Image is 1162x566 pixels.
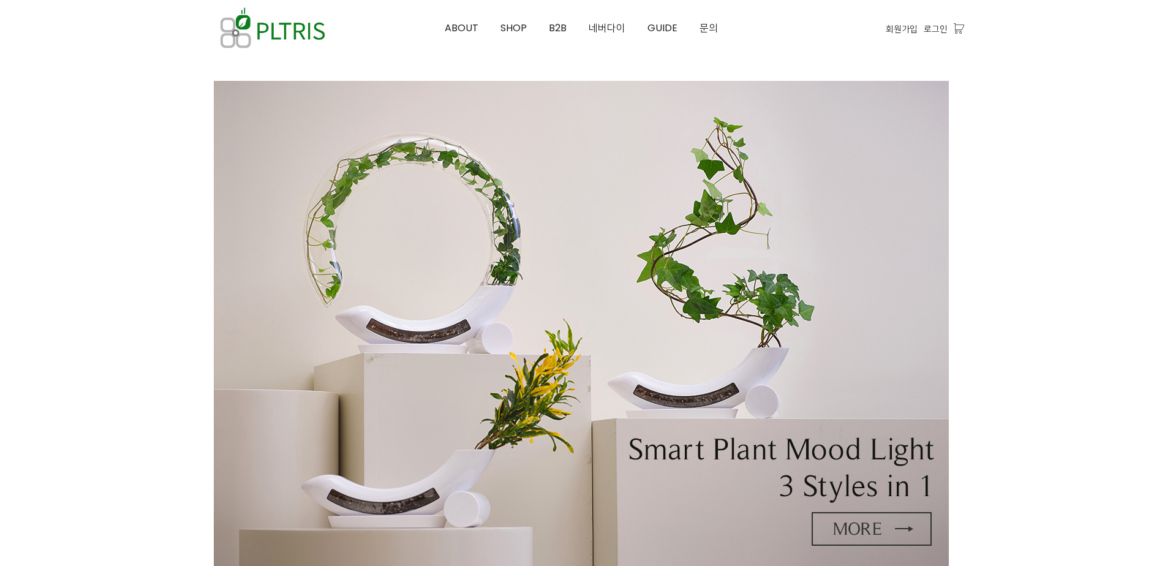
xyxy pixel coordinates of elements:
span: B2B [549,21,567,35]
span: GUIDE [647,21,677,35]
span: ABOUT [445,21,478,35]
a: ABOUT [434,1,489,56]
span: 문의 [700,21,718,35]
a: 문의 [689,1,729,56]
a: GUIDE [636,1,689,56]
a: SHOP [489,1,538,56]
a: 회원가입 [886,22,918,36]
span: SHOP [500,21,527,35]
a: B2B [538,1,578,56]
span: 네버다이 [589,21,625,35]
a: 네버다이 [578,1,636,56]
a: 로그인 [924,22,948,36]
